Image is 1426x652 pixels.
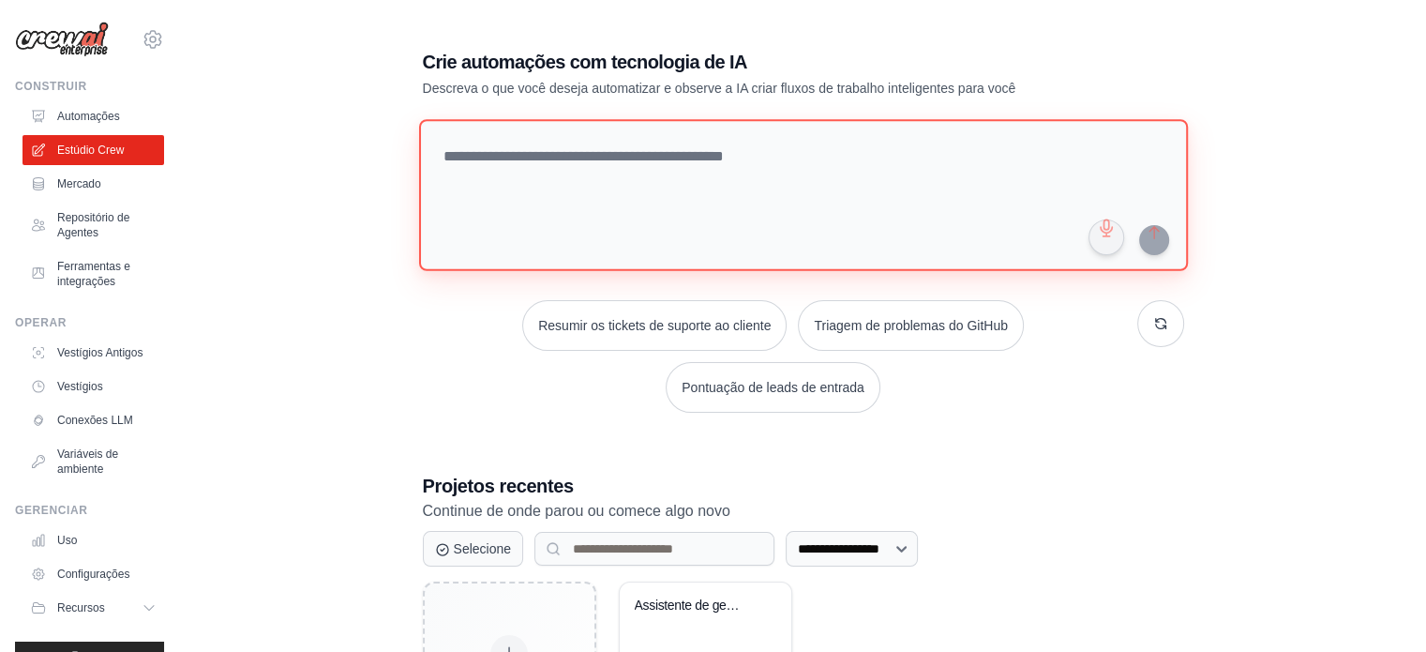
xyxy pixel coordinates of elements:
font: Selecione [454,541,512,556]
font: Recursos [57,601,105,614]
a: Vestígios [23,371,164,402]
a: Repositório de Agentes [23,203,164,248]
button: Pontuação de leads de entrada [666,362,880,413]
font: Repositório de Agentes [57,211,129,239]
button: Resumir os tickets de suporte ao cliente [522,300,787,351]
font: Vestígios Antigos [57,346,143,359]
font: Vestígios [57,380,103,393]
a: Variáveis ​​de ambiente [23,439,164,484]
font: Gerenciar [15,504,87,517]
a: Uso [23,525,164,555]
button: Receba novas sugestões [1137,300,1184,347]
font: Operar [15,316,67,329]
font: Continue de onde parou ou comece algo novo [423,503,730,519]
font: Pontuação de leads de entrada [682,380,864,395]
a: Vestígios Antigos [23,338,164,368]
font: Configurações [57,568,129,581]
a: Ferramentas e integrações [23,251,164,296]
a: Configurações [23,559,164,589]
img: Logotipo [15,22,109,57]
font: Projetos recentes [423,476,574,496]
font: Resumir os tickets de suporte ao cliente [538,318,771,333]
font: Construir [15,80,87,93]
a: Mercado [23,169,164,199]
font: Estúdio Crew [57,144,124,157]
font: Uso [57,534,77,547]
div: Assistente de Gerenciamento de Projetos Pessoais [635,598,748,614]
font: Variáveis ​​de ambiente [57,447,118,476]
font: Crie automações com tecnologia de IA [423,52,747,72]
font: Descreva o que você deseja automatizar e observe a IA criar fluxos de trabalho inteligentes para ... [423,81,1016,96]
font: Ferramentas e integrações [57,260,130,288]
font: Assistente de gerenciamento de projetos pessoais ... [635,598,925,613]
button: Triagem de problemas do GitHub [798,300,1023,351]
button: Clique para falar sobre sua ideia de automação [1088,220,1124,255]
a: Conexões LLM [23,405,164,435]
font: Conexões LLM [57,414,133,427]
font: Triagem de problemas do GitHub [814,318,1007,333]
a: Estúdio Crew [23,135,164,165]
iframe: Widget de bate-papo [1332,562,1426,652]
font: Automações [57,110,120,123]
a: Automações [23,101,164,131]
button: Recursos [23,593,164,623]
font: Mercado [57,177,101,190]
button: Selecione [423,531,524,567]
